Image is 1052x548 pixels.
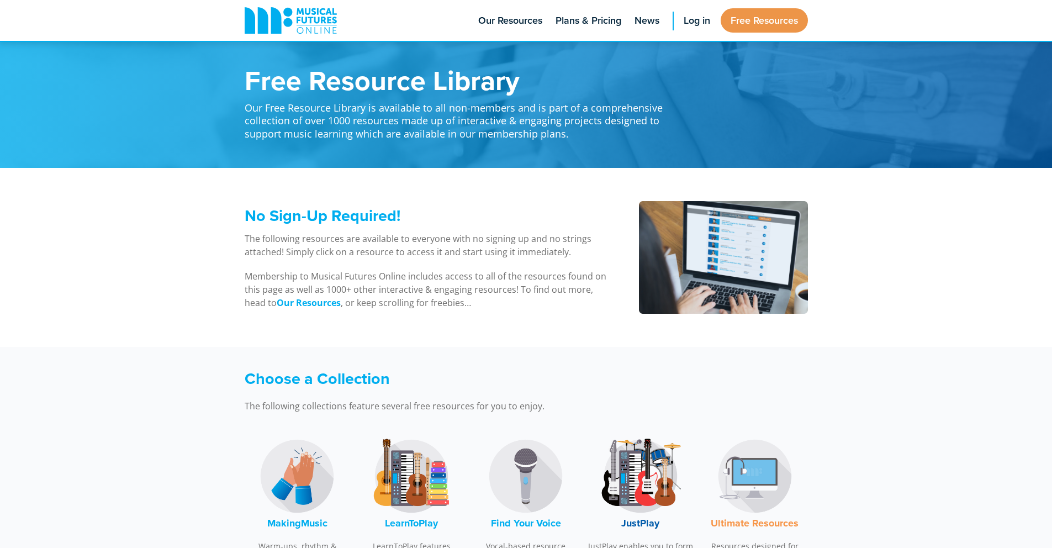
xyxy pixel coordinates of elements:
[245,399,675,413] p: The following collections feature several free resources for you to enjoy.
[721,8,808,33] a: Free Resources
[713,435,796,518] img: Music Technology Logo
[621,516,659,530] font: JustPlay
[491,516,561,530] font: Find Your Voice
[478,13,542,28] span: Our Resources
[245,232,611,259] p: The following resources are available to everyone with no signing up and no strings attached! Sim...
[277,297,341,309] a: Our Resources
[370,435,453,518] img: LearnToPlay Logo
[385,516,438,530] font: LearnToPlay
[556,13,621,28] span: Plans & Pricing
[256,435,339,518] img: MakingMusic Logo
[245,369,675,388] h3: Choose a Collection
[245,204,400,227] span: No Sign-Up Required!
[245,66,675,94] h1: Free Resource Library
[635,13,659,28] span: News
[684,13,710,28] span: Log in
[245,270,611,309] p: Membership to Musical Futures Online includes access to all of the resources found on this page a...
[711,516,799,530] font: Ultimate Resources
[484,435,567,518] img: Find Your Voice Logo
[267,516,327,530] font: MakingMusic
[245,94,675,140] p: Our Free Resource Library is available to all non-members and is part of a comprehensive collecti...
[599,435,682,518] img: JustPlay Logo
